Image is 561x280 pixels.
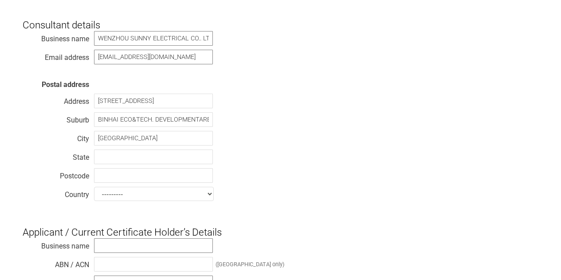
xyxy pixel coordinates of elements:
[23,4,539,31] h3: Consultant details
[23,258,89,267] div: ABN / ACN
[23,32,89,41] div: Business name
[42,80,89,89] strong: Postal address
[23,114,89,122] div: Suburb
[23,151,89,160] div: State
[23,51,89,60] div: Email address
[23,240,89,248] div: Business name
[216,261,284,268] div: ([GEOGRAPHIC_DATA] only)
[23,170,89,178] div: Postcode
[23,95,89,104] div: Address
[23,132,89,141] div: City
[23,211,539,238] h3: Applicant / Current Certificate Holder’s Details
[23,188,89,197] div: Country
